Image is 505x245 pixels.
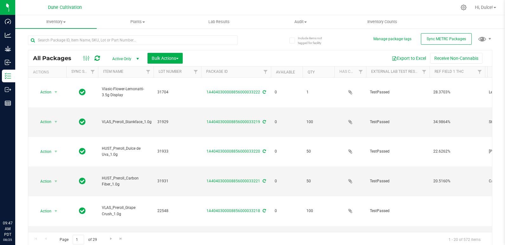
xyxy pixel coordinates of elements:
[79,177,86,185] span: In Sync
[102,175,150,187] span: HUST_Preroll_Carbon Fiber_1.0g
[460,4,468,10] div: Manage settings
[52,177,60,186] span: select
[5,59,11,66] inline-svg: Inbound
[356,66,366,77] a: Filter
[421,33,472,45] button: Sync METRC Packages
[308,70,315,74] a: Qty
[5,32,11,38] inline-svg: Analytics
[5,73,11,79] inline-svg: Inventory
[430,53,482,64] button: Receive Non-Cannabis
[48,5,82,10] span: Dune Cultivation
[262,120,266,124] span: Sync from Compliance System
[79,147,86,156] span: In Sync
[433,119,481,125] span: 34.9864%
[388,53,430,64] button: Export to Excel
[370,208,426,214] span: TestPassed
[200,19,238,25] span: Lab Results
[370,89,426,95] span: TestPassed
[260,19,341,25] span: Audit
[157,178,197,184] span: 31931
[71,69,96,74] a: Sync Status
[475,66,485,77] a: Filter
[306,208,331,214] span: 100
[157,208,197,214] span: 22548
[207,209,260,213] a: 1A4040300008856000033218
[35,207,52,216] span: Action
[102,146,150,158] span: HUST_Preroll_Dulce de Uva_1.0g
[88,66,98,77] a: Filter
[52,117,60,126] span: select
[260,66,271,77] a: Filter
[52,147,60,156] span: select
[433,148,481,154] span: 22.6262%
[306,148,331,154] span: 50
[157,89,197,95] span: 31704
[106,235,115,243] a: Go to the next page
[191,66,201,77] a: Filter
[35,117,52,126] span: Action
[373,36,411,42] button: Manage package tags
[19,193,26,201] iframe: Resource center unread badge
[306,89,331,95] span: 1
[116,235,126,243] a: Go to the last page
[260,15,341,28] a: Audit
[262,90,266,94] span: Sync from Compliance System
[97,15,178,28] a: Plants
[5,86,11,93] inline-svg: Outbound
[419,66,430,77] a: Filter
[35,147,52,156] span: Action
[443,235,486,244] span: 1 - 20 of 572 items
[427,37,466,41] span: Sync METRC Packages
[207,90,260,94] a: 1A4040300008856000033222
[33,55,78,62] span: All Packages
[157,119,197,125] span: 31929
[54,235,102,245] span: Page of 29
[298,36,330,45] span: Include items not tagged for facility
[275,178,299,184] span: 0
[275,208,299,214] span: 0
[6,194,25,213] iframe: Resource center
[97,19,178,25] span: Plants
[79,206,86,215] span: In Sync
[15,15,97,28] a: Inventory
[102,86,150,98] span: Vlasic-Flower-Lemonatti-3.5g Display
[159,69,181,74] a: Lot Number
[433,178,481,184] span: 20.5160%
[262,209,266,213] span: Sync from Compliance System
[275,148,299,154] span: 0
[341,15,423,28] a: Inventory Counts
[102,119,152,125] span: VLAS_Preroll_Stankface_1.0g
[306,119,331,125] span: 100
[15,19,97,25] span: Inventory
[5,46,11,52] inline-svg: Grow
[102,205,150,217] span: VLAS_Preroll_Grape Crush_1.0g
[28,35,238,45] input: Search Package ID, Item Name, SKU, Lot or Part Number...
[148,53,183,64] button: Bulk Actions
[79,88,86,97] span: In Sync
[79,117,86,126] span: In Sync
[52,88,60,97] span: select
[103,69,123,74] a: Item Name
[5,18,11,25] inline-svg: Dashboard
[370,148,426,154] span: TestPassed
[371,69,421,74] a: External Lab Test Result
[262,179,266,183] span: Sync from Compliance System
[435,69,464,74] a: Ref Field 1 THC
[275,89,299,95] span: 0
[207,179,260,183] a: 1A4040300008856000033221
[207,120,260,124] a: 1A4040300008856000033219
[152,56,179,61] span: Bulk Actions
[35,177,52,186] span: Action
[207,149,260,154] a: 1A4040300008856000033220
[5,100,11,106] inline-svg: Reports
[3,220,12,237] p: 09:47 AM PDT
[35,88,52,97] span: Action
[359,19,406,25] span: Inventory Counts
[276,70,295,74] a: Available
[143,66,154,77] a: Filter
[370,119,426,125] span: TestPassed
[178,15,260,28] a: Lab Results
[306,178,331,184] span: 50
[370,178,426,184] span: TestPassed
[3,237,12,242] p: 08/25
